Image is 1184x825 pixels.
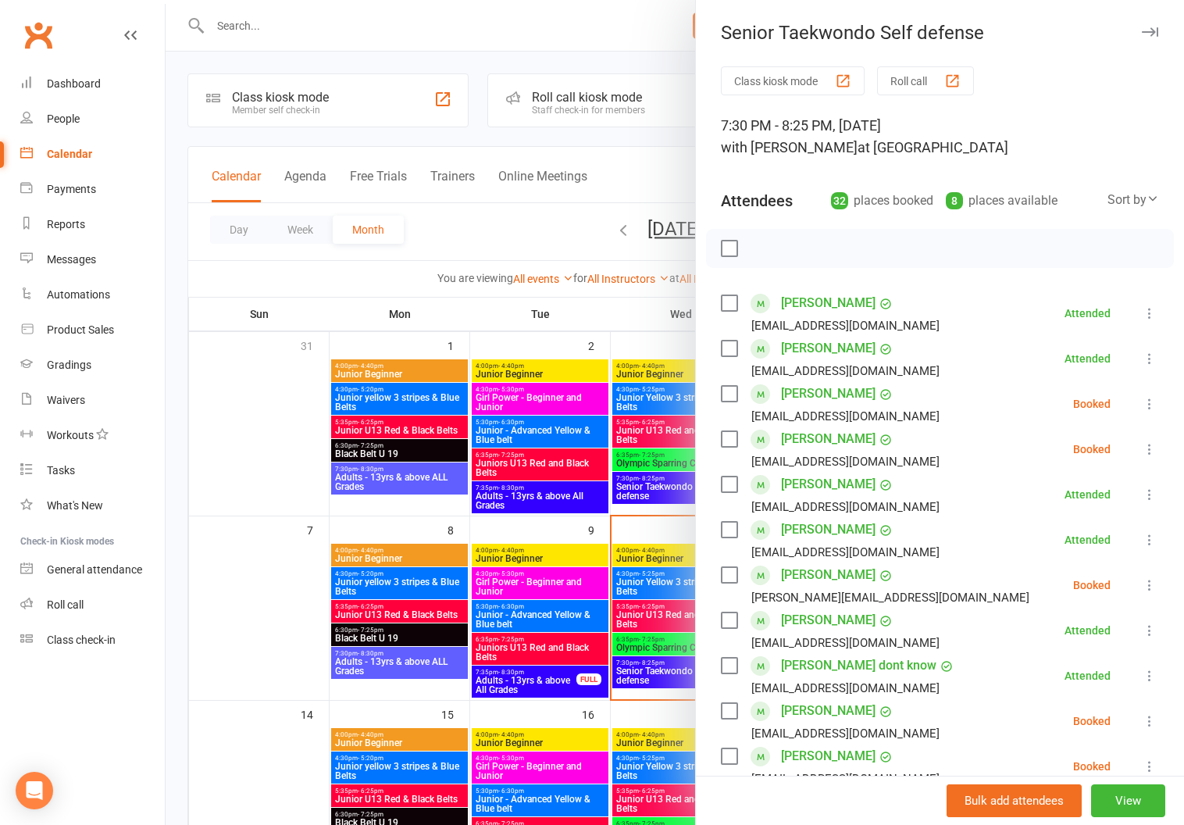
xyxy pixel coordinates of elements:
[47,288,110,301] div: Automations
[721,190,793,212] div: Attendees
[1065,308,1111,319] div: Attended
[20,453,165,488] a: Tasks
[877,66,974,95] button: Roll call
[20,207,165,242] a: Reports
[858,139,1008,155] span: at [GEOGRAPHIC_DATA]
[1065,625,1111,636] div: Attended
[751,316,940,336] div: [EMAIL_ADDRESS][DOMAIN_NAME]
[1065,489,1111,500] div: Attended
[781,653,936,678] a: [PERSON_NAME] dont know
[831,192,848,209] div: 32
[1073,444,1111,455] div: Booked
[947,784,1082,817] button: Bulk add attendees
[696,22,1184,44] div: Senior Taekwondo Self defense
[47,394,85,406] div: Waivers
[721,139,858,155] span: with [PERSON_NAME]
[751,497,940,517] div: [EMAIL_ADDRESS][DOMAIN_NAME]
[20,102,165,137] a: People
[47,598,84,611] div: Roll call
[47,499,103,512] div: What's New
[20,383,165,418] a: Waivers
[721,66,865,95] button: Class kiosk mode
[721,115,1159,159] div: 7:30 PM - 8:25 PM, [DATE]
[19,16,58,55] a: Clubworx
[47,183,96,195] div: Payments
[47,77,101,90] div: Dashboard
[20,277,165,312] a: Automations
[831,190,933,212] div: places booked
[781,517,876,542] a: [PERSON_NAME]
[47,148,92,160] div: Calendar
[1065,353,1111,364] div: Attended
[47,429,94,441] div: Workouts
[751,406,940,427] div: [EMAIL_ADDRESS][DOMAIN_NAME]
[47,634,116,646] div: Class check-in
[47,563,142,576] div: General attendance
[20,137,165,172] a: Calendar
[781,744,876,769] a: [PERSON_NAME]
[781,698,876,723] a: [PERSON_NAME]
[751,678,940,698] div: [EMAIL_ADDRESS][DOMAIN_NAME]
[781,336,876,361] a: [PERSON_NAME]
[1107,190,1159,210] div: Sort by
[946,190,1057,212] div: places available
[751,452,940,472] div: [EMAIL_ADDRESS][DOMAIN_NAME]
[20,66,165,102] a: Dashboard
[1073,398,1111,409] div: Booked
[1073,761,1111,772] div: Booked
[781,562,876,587] a: [PERSON_NAME]
[47,112,80,125] div: People
[781,472,876,497] a: [PERSON_NAME]
[20,348,165,383] a: Gradings
[20,172,165,207] a: Payments
[1091,784,1165,817] button: View
[20,242,165,277] a: Messages
[47,464,75,477] div: Tasks
[20,488,165,523] a: What's New
[20,418,165,453] a: Workouts
[20,552,165,587] a: General attendance kiosk mode
[781,381,876,406] a: [PERSON_NAME]
[751,542,940,562] div: [EMAIL_ADDRESS][DOMAIN_NAME]
[1065,670,1111,681] div: Attended
[47,323,114,336] div: Product Sales
[1073,716,1111,727] div: Booked
[1065,534,1111,545] div: Attended
[946,192,963,209] div: 8
[781,291,876,316] a: [PERSON_NAME]
[751,587,1029,608] div: [PERSON_NAME][EMAIL_ADDRESS][DOMAIN_NAME]
[20,623,165,658] a: Class kiosk mode
[751,723,940,744] div: [EMAIL_ADDRESS][DOMAIN_NAME]
[751,769,940,789] div: [EMAIL_ADDRESS][DOMAIN_NAME]
[47,359,91,371] div: Gradings
[47,253,96,266] div: Messages
[20,312,165,348] a: Product Sales
[781,427,876,452] a: [PERSON_NAME]
[751,361,940,381] div: [EMAIL_ADDRESS][DOMAIN_NAME]
[16,772,53,809] div: Open Intercom Messenger
[20,587,165,623] a: Roll call
[47,218,85,230] div: Reports
[1073,580,1111,591] div: Booked
[781,608,876,633] a: [PERSON_NAME]
[751,633,940,653] div: [EMAIL_ADDRESS][DOMAIN_NAME]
